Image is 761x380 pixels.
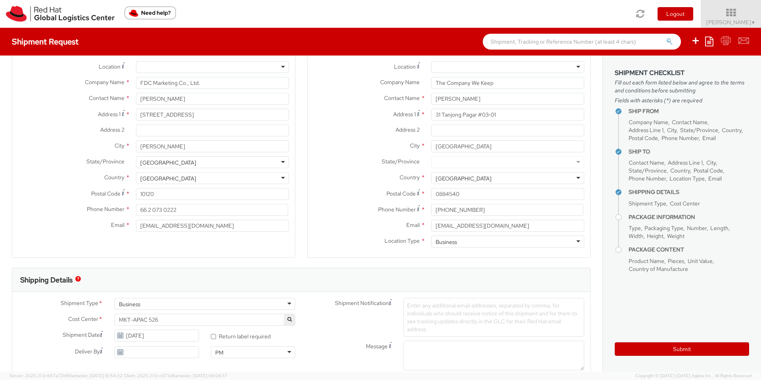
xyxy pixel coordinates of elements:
span: Weight [667,232,685,240]
span: Address 2 [396,126,420,133]
div: Business [119,300,140,308]
span: City [115,142,124,149]
span: Product Name [629,257,664,265]
span: Address Line 1 [629,127,663,134]
div: PM [215,349,224,357]
h4: Shipping Details [629,189,749,195]
span: ▼ [751,19,756,26]
span: Shipment Date [63,331,100,339]
span: Server: 2025.21.0-667a72bf6fa [10,373,122,378]
span: Contact Name [384,94,420,102]
h4: Package Information [629,214,749,220]
button: Logout [658,7,693,21]
span: State/Province [86,158,124,165]
span: master, [DATE] 10:54:32 [74,373,122,378]
span: Phone Number [87,205,124,213]
span: Phone Number [629,175,666,182]
span: Cost Center [68,315,98,324]
span: Country [722,127,742,134]
button: Need help? [124,6,176,19]
span: Client: 2025.21.0-c073d8a [124,373,228,378]
span: Company Name [629,119,668,126]
span: Country of Manufacture [629,265,688,273]
span: City [667,127,677,134]
span: Packaging Type [644,225,683,232]
label: Return label required [211,331,272,340]
span: State/Province [629,167,667,174]
span: Enter any additional email addresses, separated by comma, for individuals who should receive noti... [407,302,577,333]
h4: Shipment Request [12,37,78,46]
span: Pieces [668,257,684,265]
span: Phone Number [378,206,416,213]
span: Postal Code [694,167,723,174]
span: MKT-APAC 526 [119,316,291,323]
span: Deliver By [75,347,100,356]
span: Company Name [85,79,124,86]
span: Phone Number [662,134,699,142]
h3: Shipping Details [20,276,73,284]
div: [GEOGRAPHIC_DATA] [436,175,491,182]
span: Email [708,175,722,182]
span: Email [406,221,420,228]
span: City [410,142,420,149]
span: Type [629,225,641,232]
span: Contact Name [672,119,707,126]
span: Fields with asterisks (*) are required [615,96,749,104]
span: Shipment Notification [335,299,389,307]
h4: Ship To [629,149,749,155]
span: City [706,159,716,166]
span: Cost Center [670,200,700,207]
span: Unit Value [688,257,713,265]
span: Copyright © [DATE]-[DATE] Agistix Inc., All Rights Reserved [635,373,751,379]
span: Company Name [380,79,420,86]
span: Postal Code [91,190,120,197]
span: Email [111,221,124,228]
span: State/Province [680,127,718,134]
span: Width [629,232,643,240]
span: Address 2 [100,126,124,133]
span: Message [366,343,388,350]
span: master, [DATE] 08:04:37 [178,373,228,378]
span: Country [104,174,124,181]
span: Address Line 1 [668,159,703,166]
span: Country [670,167,690,174]
span: Contact Name [89,94,124,102]
input: Return label required [211,334,216,339]
button: Submit [615,342,749,356]
span: Shipment Type [629,200,666,207]
span: Location [394,63,416,70]
span: State/Province [382,158,420,165]
span: Address 1 [393,111,416,118]
h3: Shipment Checklist [615,69,749,77]
span: Fill out each form listed below and agree to the terms and conditions before submitting [615,79,749,94]
span: Height [647,232,663,240]
span: Location [99,63,120,70]
h4: Package Content [629,247,749,253]
h4: Ship From [629,108,749,114]
span: Address 1 [98,111,120,118]
div: [GEOGRAPHIC_DATA] [140,159,196,167]
span: [PERSON_NAME] [706,19,756,26]
span: Shipment Type [61,299,98,308]
span: Postal Code [629,134,658,142]
span: Country [400,174,420,181]
div: [GEOGRAPHIC_DATA] [140,175,196,182]
input: Shipment, Tracking or Reference Number (at least 4 chars) [483,34,681,50]
span: Email [702,134,716,142]
span: Number [687,225,707,232]
div: Business [436,238,457,246]
img: rh-logistics-00dfa346123c4ec078e1.svg [6,6,115,22]
span: Postal Code [386,190,416,197]
span: Length [710,225,728,232]
span: Contact Name [629,159,664,166]
span: MKT-APAC 526 [115,314,295,326]
span: Location Type [384,237,420,244]
span: Location Type [669,175,705,182]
